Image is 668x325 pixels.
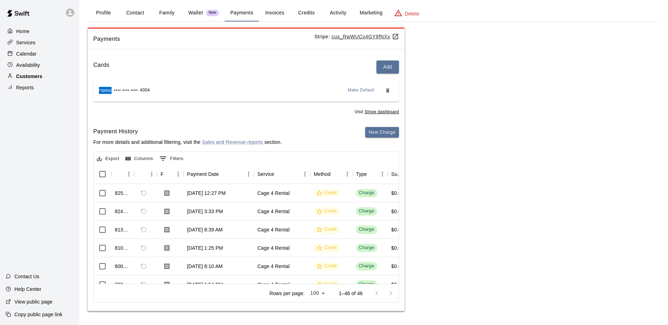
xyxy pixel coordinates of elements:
[317,190,337,196] div: Credit
[331,169,341,179] button: Sort
[138,187,150,199] span: Refund payment
[405,10,419,17] p: Delete
[187,190,226,197] div: Sep 19, 2025, 12:27 PM
[339,290,363,297] p: 1–46 of 46
[365,127,399,138] button: New Charge
[16,84,34,91] p: Reports
[359,190,374,196] div: Charge
[6,71,74,82] a: Customers
[161,242,173,254] button: Download Receipt
[206,11,219,15] span: New
[377,169,388,179] button: Menu
[243,169,254,179] button: Menu
[314,33,399,40] p: Stripe:
[367,169,377,179] button: Sort
[6,82,74,93] a: Reports
[291,5,322,21] button: Credits
[187,208,223,215] div: Sep 18, 2025, 3:33 PM
[332,34,399,39] a: cus_RwWUCv4GY9fNXx
[345,85,377,96] button: Make Default
[187,281,223,288] div: Sep 5, 2025, 1:54 PM
[163,169,173,179] button: Sort
[257,281,289,288] div: Cage 4 Rental
[88,5,119,21] button: Profile
[16,39,36,46] p: Services
[6,26,74,37] a: Home
[124,169,134,179] button: Menu
[140,87,150,94] span: 4004
[161,278,173,291] button: Download Receipt
[138,279,150,291] span: Refund payment
[119,5,151,21] button: Contact
[183,164,254,184] div: Payment Date
[257,244,289,251] div: Cage 4 Rental
[16,50,37,57] p: Calendar
[300,169,310,179] button: Menu
[99,87,112,94] img: Credit card brand logo
[93,34,314,44] span: Payments
[14,311,62,318] p: Copy public page link
[364,109,399,114] a: You don't have the permission to visit the Stripe dashboard
[138,169,148,179] button: Sort
[6,49,74,59] div: Calendar
[115,208,131,215] div: 824221
[158,153,185,164] button: Show filters
[115,263,131,270] div: 800690
[317,263,337,269] div: Credit
[93,127,282,136] h6: Payment History
[138,260,150,272] span: Refund payment
[95,153,121,164] button: Export
[359,244,374,251] div: Charge
[364,109,399,114] u: Stripe dashboard
[161,164,163,184] div: Receipt
[115,226,131,233] div: 813778
[391,263,404,270] div: $0.00
[111,164,134,184] div: Id
[342,169,352,179] button: Menu
[359,208,374,215] div: Charge
[6,60,74,70] a: Availability
[257,190,289,197] div: Cage 4 Rental
[161,260,173,273] button: Download Receipt
[115,169,125,179] button: Sort
[257,164,274,184] div: Service
[257,263,289,270] div: Cage 4 Rental
[202,139,263,145] a: Sales and Revenue reports
[93,60,110,74] h6: Cards
[317,208,337,215] div: Credit
[138,205,150,217] span: Refund payment
[14,273,39,280] p: Contact Us
[257,226,289,233] div: Cage 4 Rental
[187,263,223,270] div: Sep 6, 2025, 8:10 AM
[254,164,310,184] div: Service
[173,169,183,179] button: Menu
[138,242,150,254] span: Refund payment
[391,226,404,233] div: $0.00
[314,164,331,184] div: Method
[348,87,375,94] span: Make Default
[161,187,173,199] button: Download Receipt
[16,28,30,35] p: Home
[138,224,150,236] span: Refund payment
[219,169,229,179] button: Sort
[359,263,374,269] div: Charge
[16,73,42,80] p: Customers
[146,169,157,179] button: Menu
[115,190,131,197] div: 825505
[88,5,660,21] div: basic tabs example
[115,281,131,288] div: 799605
[259,5,291,21] button: Invoices
[14,298,52,305] p: View public page
[356,164,367,184] div: Type
[391,164,402,184] div: Subtotal
[115,244,131,251] div: 810953
[382,85,393,96] button: Remove
[124,153,155,164] button: Select columns
[187,226,223,233] div: Sep 13, 2025, 8:39 AM
[269,290,305,297] p: Rows per page:
[6,37,74,48] a: Services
